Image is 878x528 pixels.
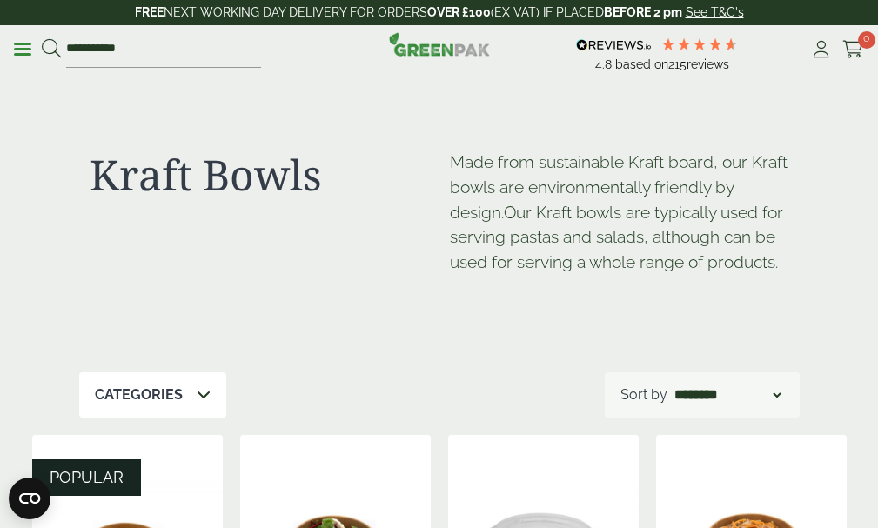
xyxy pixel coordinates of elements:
img: REVIEWS.io [576,39,652,51]
strong: FREE [135,5,164,19]
span: 0 [858,31,875,49]
strong: OVER £100 [427,5,491,19]
button: Open CMP widget [9,478,50,519]
i: Cart [842,41,864,58]
select: Shop order [671,384,784,405]
a: See T&C's [686,5,744,19]
span: POPULAR [50,468,124,486]
span: 215 [668,57,687,71]
span: Made from sustainable Kraft board, our Kraft bowls are environmentally friendly by design. [450,152,788,222]
i: My Account [810,41,832,58]
span: Our Kraft bowls are typically used for serving pastas and salads, although can be used for servin... [450,203,783,272]
span: Based on [615,57,668,71]
h1: Kraft Bowls [90,150,429,200]
strong: BEFORE 2 pm [604,5,682,19]
p: Sort by [620,384,667,405]
span: reviews [687,57,729,71]
img: GreenPak Supplies [389,32,490,57]
p: Categories [95,384,183,405]
span: 4.8 [595,57,615,71]
a: 0 [842,37,864,63]
div: 4.79 Stars [660,37,739,52]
